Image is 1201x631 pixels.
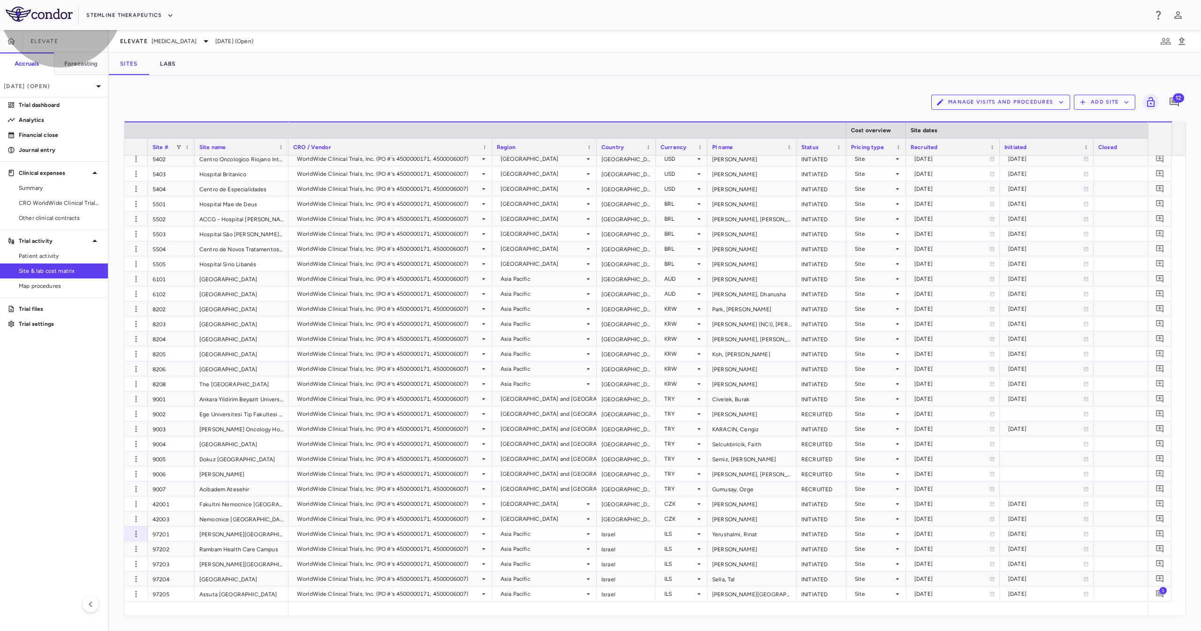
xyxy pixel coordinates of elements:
[707,361,797,376] div: [PERSON_NAME]
[1155,244,1164,253] svg: Add comment
[597,391,656,406] div: [GEOGRAPHIC_DATA]
[148,376,195,391] div: 8208
[797,406,846,421] div: RECRUITED
[1155,259,1164,268] svg: Add comment
[855,211,894,226] div: Site
[914,196,989,211] div: [DATE]
[1154,572,1166,585] button: Add comment
[297,166,480,181] div: WorldWide Clinical Trials, Inc. (PO #'s 4500000171, 4500006007)
[19,267,100,275] span: Site & lab cost matrix
[797,436,846,451] div: RECRUITED
[707,511,797,526] div: [PERSON_NAME]
[297,226,480,241] div: WorldWide Clinical Trials, Inc. (PO #'s 4500000171, 4500006007)
[195,451,289,466] div: Dokuz [GEOGRAPHIC_DATA]
[914,211,989,226] div: [DATE]
[707,166,797,181] div: [PERSON_NAME]
[597,286,656,301] div: [GEOGRAPHIC_DATA]
[1155,499,1164,508] svg: Add comment
[712,144,733,150] span: PI name
[1154,362,1166,375] button: Add comment
[148,286,195,301] div: 6102
[707,256,797,271] div: [PERSON_NAME]
[707,241,797,256] div: [PERSON_NAME]
[661,144,686,150] span: Currency
[797,226,846,241] div: INITIATED
[195,496,289,511] div: Fakultni Nemocnice [GEOGRAPHIC_DATA] (FNOL)
[1155,454,1164,463] svg: Add comment
[597,451,656,466] div: [GEOGRAPHIC_DATA]
[597,241,656,256] div: [GEOGRAPHIC_DATA]
[597,541,656,556] div: Israel
[797,571,846,586] div: INITIATED
[195,436,289,451] div: [GEOGRAPHIC_DATA]
[501,256,585,271] div: [GEOGRAPHIC_DATA]
[797,511,846,526] div: INITIATED
[195,526,289,541] div: [PERSON_NAME][GEOGRAPHIC_DATA]
[148,256,195,271] div: 5505
[195,211,289,226] div: ACCG - Hospital [PERSON_NAME]
[797,376,846,391] div: INITIATED
[1154,272,1166,285] button: Add comment
[195,166,289,181] div: Hospital Britanico
[1154,347,1166,360] button: Add comment
[1155,319,1164,328] svg: Add comment
[1155,199,1164,208] svg: Add comment
[1155,439,1164,448] svg: Add comment
[501,166,585,181] div: [GEOGRAPHIC_DATA]
[1155,394,1164,403] svg: Add comment
[597,331,656,346] div: [GEOGRAPHIC_DATA]
[148,391,195,406] div: 9001
[1169,97,1180,108] svg: Add comment
[797,391,846,406] div: INITIATED
[1154,377,1166,390] button: Add comment
[148,466,195,481] div: 9006
[797,241,846,256] div: INITIATED
[120,38,148,45] span: ELEVATE
[195,391,289,406] div: Ankara Yildirim Beyazit Universitesi
[19,199,100,207] span: CRO WorldWide Clinical Trials, Inc.
[195,571,289,586] div: [GEOGRAPHIC_DATA]
[148,226,195,241] div: 5503
[19,116,100,124] p: Analytics
[195,586,289,601] div: Assuta [GEOGRAPHIC_DATA]
[797,556,846,571] div: INITIATED
[195,301,289,316] div: [GEOGRAPHIC_DATA]
[195,346,289,361] div: [GEOGRAPHIC_DATA]
[797,496,846,511] div: INITIATED
[1154,182,1166,195] button: Add comment
[597,301,656,316] div: [GEOGRAPHIC_DATA]
[148,331,195,346] div: 8204
[199,144,226,150] span: Site name
[297,151,480,166] div: WorldWide Clinical Trials, Inc. (PO #'s 4500000171, 4500006007)
[1154,212,1166,225] button: Add comment
[597,406,656,421] div: [GEOGRAPHIC_DATA]
[148,406,195,421] div: 9002
[797,211,846,226] div: INITIATED
[1155,214,1164,223] svg: Add comment
[855,151,894,166] div: Site
[1155,484,1164,493] svg: Add comment
[707,331,797,346] div: [PERSON_NAME], [PERSON_NAME]
[597,481,656,496] div: [GEOGRAPHIC_DATA]
[1098,144,1117,150] span: Closed
[19,305,100,313] p: Trial files
[215,37,253,45] span: [DATE] (Open)
[707,181,797,196] div: [PERSON_NAME]
[501,211,585,226] div: [GEOGRAPHIC_DATA]
[597,346,656,361] div: [GEOGRAPHIC_DATA]
[1155,379,1164,388] svg: Add comment
[797,346,846,361] div: INITIATED
[1154,512,1166,525] button: Add comment
[707,226,797,241] div: [PERSON_NAME]
[707,481,797,496] div: Gumusay, Ozge
[797,316,846,331] div: INITIATED
[1154,317,1166,330] button: Add comment
[148,556,195,571] div: 97203
[1155,274,1164,283] svg: Add comment
[6,7,73,22] img: logo-full-BYUhSk78.svg
[19,101,100,109] p: Trial dashboard
[1154,482,1166,495] button: Add comment
[149,53,187,75] button: Labs
[597,556,656,571] div: Israel
[1008,226,1083,241] div: [DATE]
